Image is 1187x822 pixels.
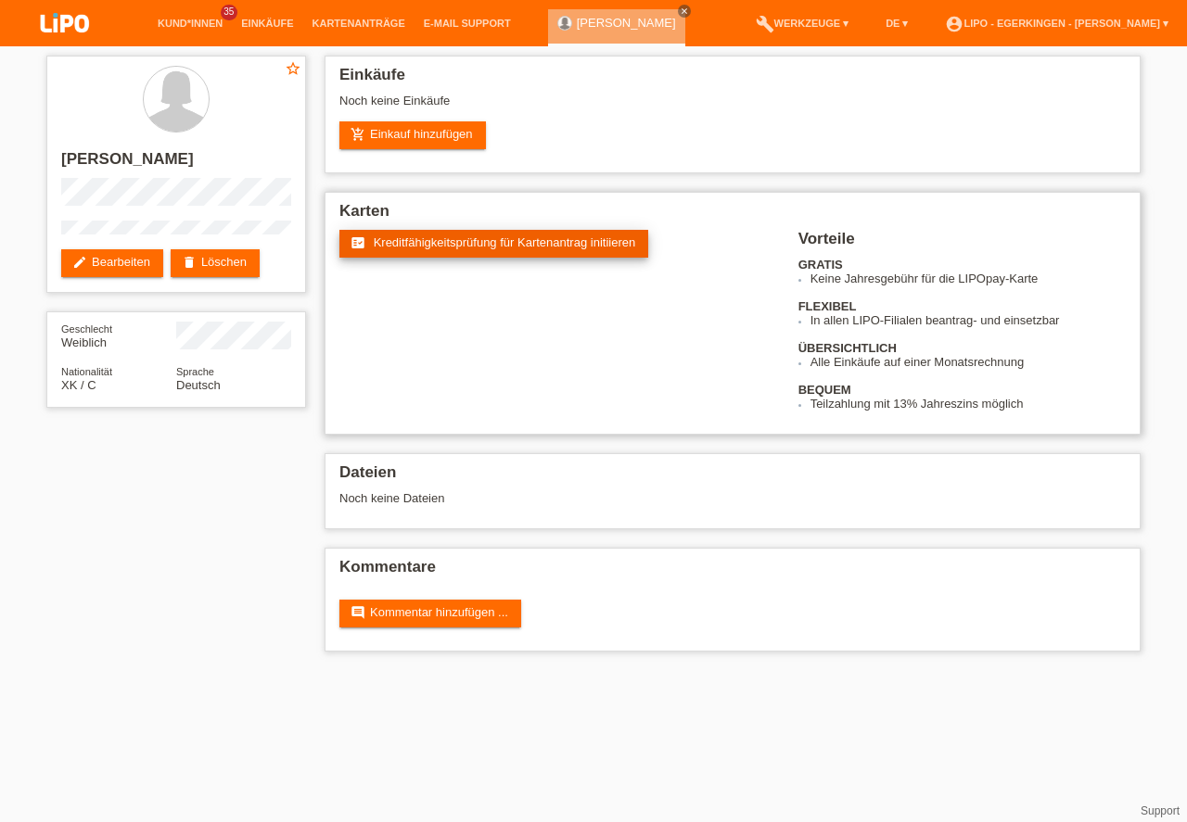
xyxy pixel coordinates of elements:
[798,258,843,272] b: GRATIS
[285,60,301,77] i: star_border
[756,15,774,33] i: build
[339,94,1126,121] div: Noch keine Einkäufe
[1141,804,1180,817] a: Support
[232,18,302,29] a: Einkäufe
[19,38,111,52] a: LIPO pay
[810,313,1126,327] li: In allen LIPO-Filialen beantrag- und einsetzbar
[221,5,237,20] span: 35
[339,600,521,627] a: commentKommentar hinzufügen ...
[182,255,197,270] i: delete
[678,5,691,18] a: close
[680,6,689,16] i: close
[945,15,964,33] i: account_circle
[810,397,1126,411] li: Teilzahlung mit 13% Jahreszins möglich
[798,299,857,313] b: FLEXIBEL
[285,60,301,80] a: star_border
[61,366,112,377] span: Nationalität
[61,322,176,349] div: Weiblich
[61,323,112,335] span: Geschlecht
[61,378,96,392] span: Kosovo / C / 27.08.1995
[351,605,365,620] i: comment
[936,18,1178,29] a: account_circleLIPO - Egerkingen - [PERSON_NAME] ▾
[810,355,1126,369] li: Alle Einkäufe auf einer Monatsrechnung
[798,383,851,397] b: BEQUEM
[339,230,648,258] a: fact_check Kreditfähigkeitsprüfung für Kartenantrag initiieren
[72,255,87,270] i: edit
[577,16,676,30] a: [PERSON_NAME]
[303,18,415,29] a: Kartenanträge
[876,18,917,29] a: DE ▾
[171,249,260,277] a: deleteLöschen
[339,202,1126,230] h2: Karten
[148,18,232,29] a: Kund*innen
[339,491,906,505] div: Noch keine Dateien
[61,249,163,277] a: editBearbeiten
[339,463,1126,491] h2: Dateien
[339,121,486,149] a: add_shopping_cartEinkauf hinzufügen
[339,66,1126,94] h2: Einkäufe
[810,272,1126,285] li: Keine Jahresgebühr für die LIPOpay-Karte
[374,235,636,249] span: Kreditfähigkeitsprüfung für Kartenantrag initiieren
[415,18,520,29] a: E-Mail Support
[351,127,365,142] i: add_shopping_cart
[798,341,897,355] b: ÜBERSICHTLICH
[798,230,1126,258] h2: Vorteile
[61,150,291,178] h2: [PERSON_NAME]
[176,366,214,377] span: Sprache
[747,18,859,29] a: buildWerkzeuge ▾
[351,235,365,250] i: fact_check
[176,378,221,392] span: Deutsch
[339,558,1126,586] h2: Kommentare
